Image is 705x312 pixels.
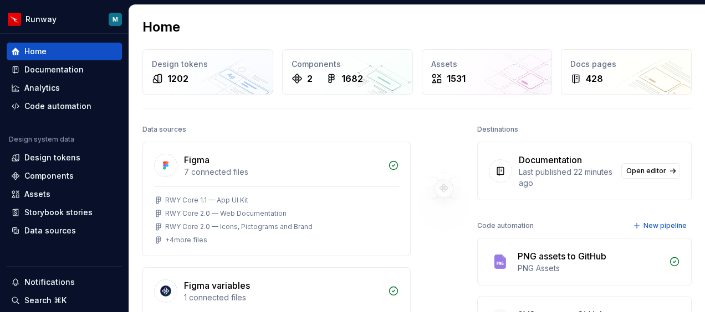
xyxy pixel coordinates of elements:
[24,189,50,200] div: Assets
[630,218,692,233] button: New pipeline
[7,79,122,97] a: Analytics
[167,72,188,85] div: 1202
[7,43,122,60] a: Home
[621,163,680,179] a: Open editor
[2,7,126,31] button: RunwayM
[643,221,687,230] span: New pipeline
[142,122,186,137] div: Data sources
[518,249,606,263] div: PNG assets to GitHub
[447,72,466,85] div: 1531
[519,167,615,189] div: Last published 22 minutes ago
[24,207,93,218] div: Storybook stories
[570,59,682,70] div: Docs pages
[142,18,180,36] h2: Home
[24,225,76,236] div: Data sources
[24,101,91,112] div: Code automation
[518,263,662,274] div: PNG Assets
[9,135,74,144] div: Design system data
[7,273,122,291] button: Notifications
[142,49,273,95] a: Design tokens1202
[165,196,248,205] div: RWY Core 1.1 — App UI Kit
[7,149,122,167] a: Design tokens
[561,49,692,95] a: Docs pages428
[142,142,411,256] a: Figma7 connected filesRWY Core 1.1 — App UI KitRWY Core 2.0 — Web DocumentationRWY Core 2.0 — Ico...
[165,209,287,218] div: RWY Core 2.0 — Web Documentation
[184,292,381,303] div: 1 connected files
[477,122,518,137] div: Destinations
[519,153,582,167] div: Documentation
[152,59,264,70] div: Design tokens
[477,218,534,233] div: Code automation
[184,167,381,178] div: 7 connected files
[24,277,75,288] div: Notifications
[184,279,250,292] div: Figma variables
[184,153,210,167] div: Figma
[7,61,122,79] a: Documentation
[7,292,122,309] button: Search ⌘K
[8,13,21,26] img: 6b187050-a3ed-48aa-8485-808e17fcee26.png
[7,97,122,115] a: Code automation
[24,82,60,93] div: Analytics
[24,295,67,306] div: Search ⌘K
[165,236,207,245] div: + 4 more files
[25,14,57,25] div: Runway
[422,49,553,95] a: Assets1531
[24,170,74,181] div: Components
[341,72,363,85] div: 1682
[431,59,543,70] div: Assets
[7,167,122,185] a: Components
[24,152,80,163] div: Design tokens
[292,59,403,70] div: Components
[307,72,313,85] div: 2
[586,72,603,85] div: 428
[165,222,313,231] div: RWY Core 2.0 — Icons, Pictograms and Brand
[626,167,666,175] span: Open editor
[24,64,84,75] div: Documentation
[7,222,122,240] a: Data sources
[7,204,122,221] a: Storybook stories
[7,185,122,203] a: Assets
[24,46,47,57] div: Home
[282,49,413,95] a: Components21682
[113,15,118,24] div: M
